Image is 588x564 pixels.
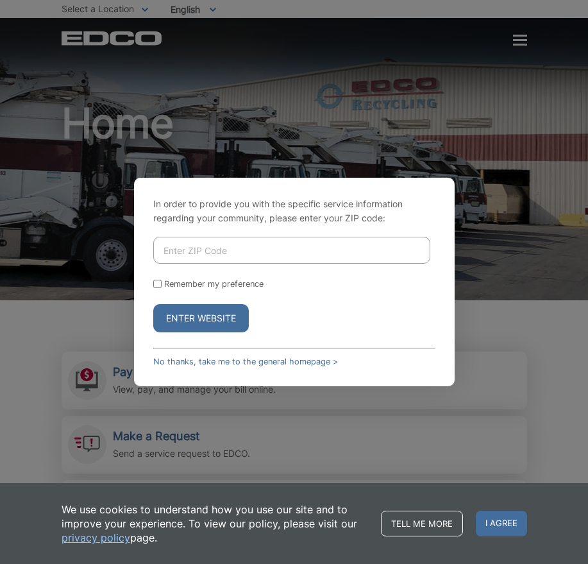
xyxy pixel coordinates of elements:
[164,279,264,289] label: Remember my preference
[153,357,338,366] a: No thanks, take me to the general homepage >
[153,197,435,225] p: In order to provide you with the specific service information regarding your community, please en...
[62,531,130,545] a: privacy policy
[381,511,463,536] a: Tell me more
[153,304,249,332] button: Enter Website
[153,237,430,264] input: Enter ZIP Code
[476,511,527,536] span: I agree
[62,502,368,545] p: We use cookies to understand how you use our site and to improve your experience. To view our pol...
